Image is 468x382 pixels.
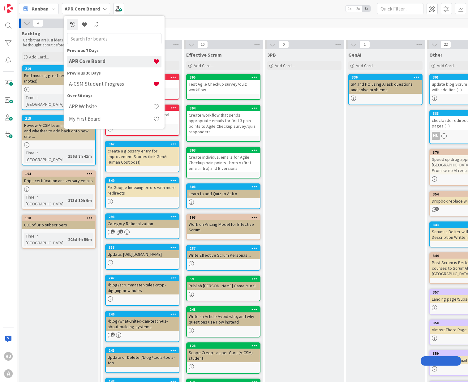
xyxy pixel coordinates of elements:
[109,276,179,280] div: 247
[186,342,260,374] a: 128Scope Creep - as per Guru (A-CSM) student
[105,213,179,239] a: 298Category Rationalization
[106,275,179,294] div: 247/blog/scrummaster-tales-stop-digging-new-holes
[67,70,161,76] div: Previous 30 Days
[22,215,95,229] div: 110Cull of Drip subscribers
[109,348,179,353] div: 245
[22,170,96,210] a: 194Drip - certification anniversary emailsTime in [GEOGRAPHIC_DATA]:173d 10h 9m
[22,171,95,177] div: 194
[105,141,179,172] a: 367create a glossary entry for Improvement Stories (link GenAi Human Cost post)
[106,245,179,250] div: 313
[194,63,213,68] span: Add Card...
[187,184,260,190] div: 308
[190,148,260,152] div: 393
[377,3,423,14] input: Quick Filter...
[186,276,260,301] a: 59Publish [PERSON_NAME] Game Mural
[109,312,179,316] div: 246
[106,348,179,353] div: 245
[109,215,179,219] div: 298
[187,343,260,349] div: 128
[187,215,260,220] div: 193
[362,6,371,12] span: 3x
[22,215,96,249] a: 110Cull of Drip subscribersTime in [GEOGRAPHIC_DATA]:205d 9h 59m
[190,307,260,312] div: 248
[22,66,95,71] div: 219
[106,178,179,183] div: 349
[67,236,93,243] div: 205d 9h 59m
[106,147,179,166] div: create a glossary entry for Improvement Stories (link GenAi Human Cost post)
[22,221,95,229] div: Cull of Drip subscribers
[23,38,95,48] p: Cards that are just ideas and still need to be thought about before getting started.
[106,281,179,294] div: /blog/scrummaster-tales-stop-digging-new-holes
[106,353,179,367] div: Update or Delete: /blog/tools-tools-too
[69,103,153,109] h4: APR Website
[25,216,95,220] div: 110
[440,41,451,48] span: 22
[346,6,354,12] span: 1x
[106,178,179,197] div: 349Fix Google Indexing errors with more redirects
[190,246,260,251] div: 287
[349,75,422,80] div: 336
[22,116,95,140] div: 215Review A-CSM Learning email series and whether to add back onto new site ...
[186,214,260,240] a: 193Work on Pricing Model for Effective Scrum
[25,172,95,176] div: 194
[190,344,260,348] div: 128
[22,66,95,85] div: 219Find missing great testimonials (notes)
[267,52,276,58] span: 3PB
[187,312,260,326] div: Write an Article Avoid who, and why questions use How instead
[106,311,179,331] div: 246/blog/what-united-can-teach-us-about-building-systems
[186,52,222,58] span: Effective Scrum
[187,80,260,94] div: Test Agile Checkup survey/quiz workflow
[186,105,260,142] a: 394Create workflow that sends appropriate emails for first 3 pain points to Agile Checkup survey/...
[22,71,95,85] div: Find missing great testimonials (notes)
[187,251,260,259] div: Write Effective Scrum Personas....
[348,52,362,58] span: GenAI
[106,245,179,258] div: 313Update: [URL][DOMAIN_NAME]
[435,207,439,211] span: 1
[187,276,260,290] div: 59Publish [PERSON_NAME] Game Mural
[186,74,260,100] a: 395Test Agile Checkup survey/quiz workflow
[105,311,179,342] a: 246/blog/what-united-can-teach-us-about-building-systems
[190,106,260,110] div: 394
[22,121,95,140] div: Review A-CSM Learning email series and whether to add back onto new site ...
[187,282,260,290] div: Publish [PERSON_NAME] Game Mural
[67,92,161,99] div: Over 30 days
[275,63,294,68] span: Add Card...
[119,230,123,234] span: 2
[190,185,260,189] div: 308
[349,80,422,94] div: SM and PO using AI ask questions and solve problems
[32,5,49,12] span: Kanban
[69,81,153,87] h4: A-CSM Student Progress
[429,52,442,58] span: Other
[278,41,289,48] span: 0
[187,276,260,282] div: 59
[4,4,13,13] img: Visit kanbanzone.com
[22,177,95,185] div: Drip - certification anniversary emails
[105,177,179,208] a: 349Fix Google Indexing errors with more redirects
[187,246,260,251] div: 287
[106,214,179,228] div: 298Category Rationalization
[186,147,260,178] a: 393Create individual emails for Agile Checkup pain points - both A (first email intro) and B vers...
[25,116,95,121] div: 215
[25,67,95,71] div: 219
[187,111,260,136] div: Create workflow that sends appropriate emails for first 3 pain points to Agile Checkup survey/qui...
[67,33,161,44] input: Search for boards...
[111,333,115,337] span: 2
[106,317,179,331] div: /blog/what-united-can-teach-us-about-building-systems
[187,307,260,326] div: 248Write an Article Avoid who, and why questions use How instead
[106,183,179,197] div: Fix Google Indexing errors with more redirects
[106,141,179,166] div: 367create a glossary entry for Improvement Stories (link GenAi Human Cost post)
[22,65,96,110] a: 219Find missing great testimonials (notes)Time in [GEOGRAPHIC_DATA]:153d 2h 7m
[24,149,66,163] div: Time in [GEOGRAPHIC_DATA]
[352,75,422,79] div: 336
[106,250,179,258] div: Update: [URL][DOMAIN_NAME]
[187,246,260,259] div: 287Write Effective Scrum Personas....
[359,41,370,48] span: 1
[109,178,179,183] div: 349
[186,183,260,209] a: 308Learn to add Quiz to Astro
[349,75,422,94] div: 336SM and PO using AI ask questions and solve problems
[106,214,179,220] div: 298
[187,148,260,172] div: 393Create individual emails for Agile Checkup pain points - both A (first email intro) and B vers...
[187,190,260,198] div: Learn to add Quiz to Astro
